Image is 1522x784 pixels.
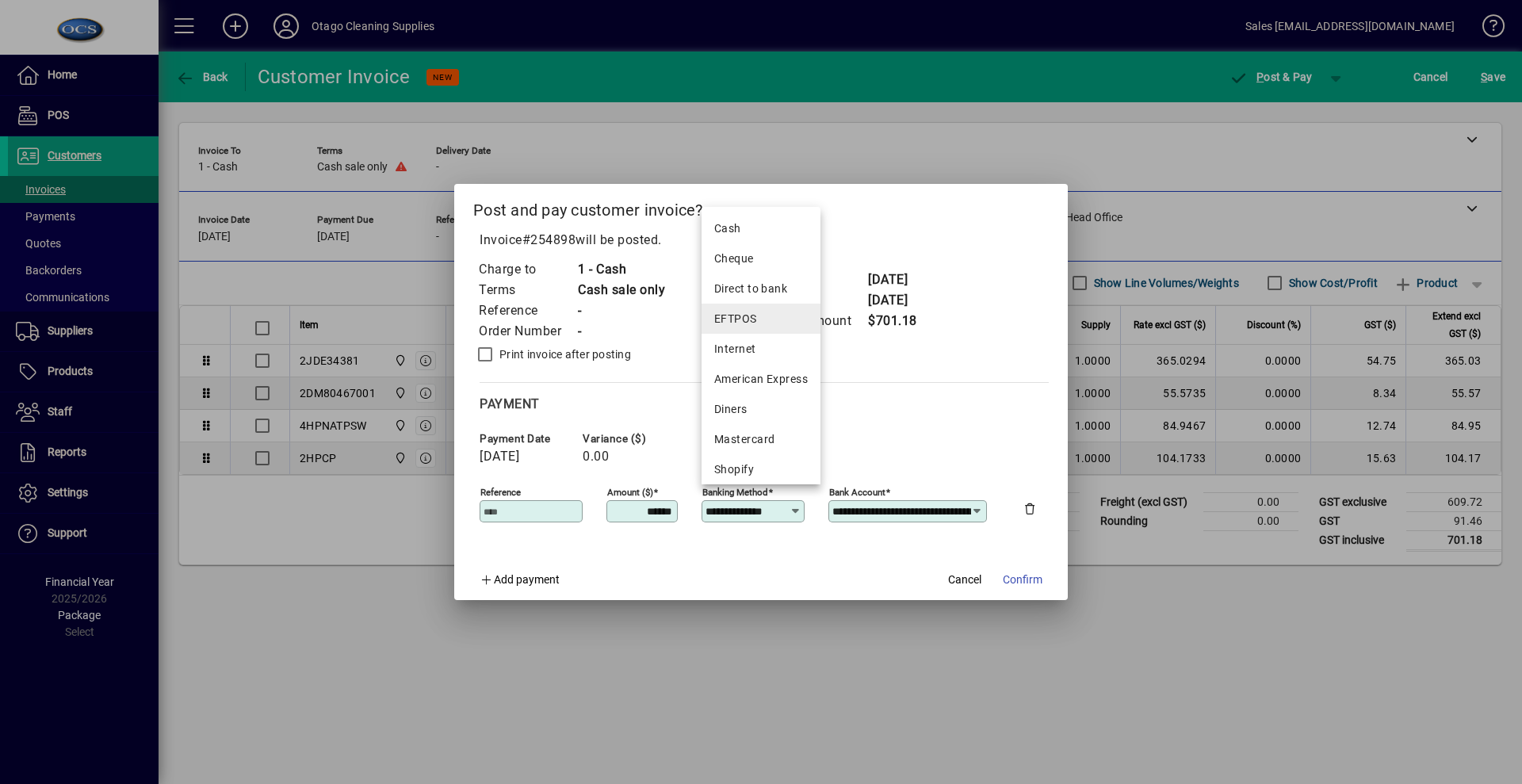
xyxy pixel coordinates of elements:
[702,243,820,273] mat-option: Cheque
[867,311,931,331] td: $701.18
[939,565,990,594] button: Cancel
[496,346,631,362] label: Print invoice after posting
[867,270,931,290] td: [DATE]
[702,454,820,484] mat-option: Shopify
[714,371,808,388] div: American Express
[702,424,820,454] mat-option: Mastercard
[494,573,560,586] span: Add payment
[478,300,577,321] td: Reference
[1003,572,1042,588] span: Confirm
[577,259,665,280] td: 1 - Cash
[829,487,885,498] mat-label: Bank Account
[714,281,808,297] div: Direct to bank
[948,572,981,588] span: Cancel
[478,321,577,342] td: Order Number
[577,300,665,321] td: -
[714,311,808,327] div: EFTPOS
[522,232,576,247] span: #254898
[702,394,820,424] mat-option: Diners
[702,334,820,364] mat-option: Internet
[702,213,820,243] mat-option: Cash
[996,565,1049,594] button: Confirm
[714,220,808,237] div: Cash
[867,290,931,311] td: [DATE]
[714,341,808,358] div: Internet
[702,304,820,334] mat-option: EFTPOS
[577,280,665,300] td: Cash sale only
[473,231,1049,250] p: Invoice will be posted .
[480,396,540,411] span: Payment
[583,433,678,445] span: Variance ($)
[702,273,820,304] mat-option: Direct to bank
[480,449,519,464] span: [DATE]
[702,487,768,498] mat-label: Banking method
[478,280,577,300] td: Terms
[714,431,808,448] div: Mastercard
[473,565,566,594] button: Add payment
[607,487,653,498] mat-label: Amount ($)
[714,401,808,418] div: Diners
[478,259,577,280] td: Charge to
[702,364,820,394] mat-option: American Express
[480,487,521,498] mat-label: Reference
[480,433,575,445] span: Payment date
[583,449,609,464] span: 0.00
[714,461,808,478] div: Shopify
[714,250,808,267] div: Cheque
[577,321,665,342] td: -
[454,184,1068,230] h2: Post and pay customer invoice?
